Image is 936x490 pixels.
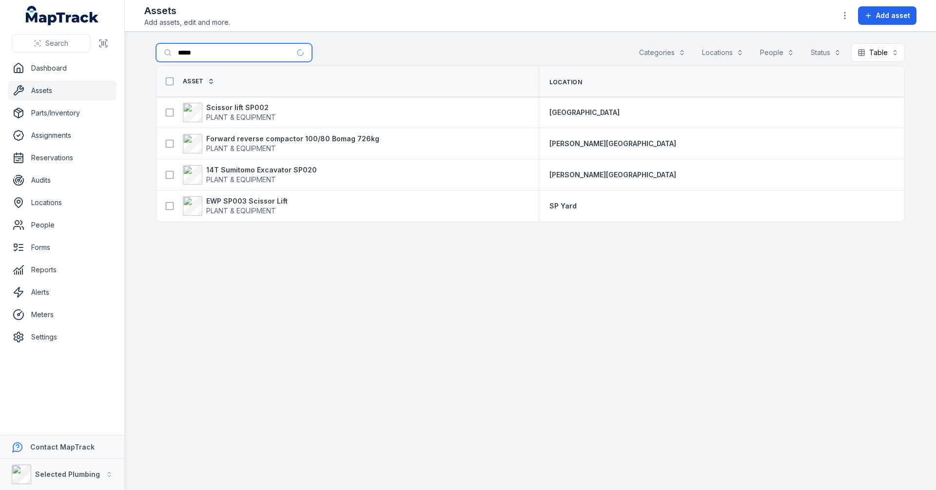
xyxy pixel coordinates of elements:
span: PLANT & EQUIPMENT [206,175,276,184]
a: Forward reverse compactor 100/80 Bomag 726kgPLANT & EQUIPMENT [183,134,379,153]
span: [PERSON_NAME][GEOGRAPHIC_DATA] [549,139,676,148]
a: Settings [8,327,117,347]
span: PLANT & EQUIPMENT [206,207,276,215]
strong: Contact MapTrack [30,443,95,451]
button: Status [804,43,847,62]
button: People [754,43,800,62]
span: Asset [183,77,204,85]
h2: Assets [144,4,230,18]
button: Add asset [858,6,916,25]
strong: EWP SP003 Scissor Lift [206,196,288,206]
strong: Forward reverse compactor 100/80 Bomag 726kg [206,134,379,144]
span: PLANT & EQUIPMENT [206,144,276,152]
a: Locations [8,193,117,212]
a: Audits [8,170,117,190]
a: Assets [8,81,117,100]
strong: 14T Sumitomo Excavator SP020 [206,165,317,175]
a: MapTrack [26,6,99,25]
a: [PERSON_NAME][GEOGRAPHIC_DATA] [549,139,676,149]
a: Forms [8,238,117,257]
a: Reports [8,260,117,280]
a: People [8,215,117,235]
a: SP Yard [549,201,577,211]
span: Search [45,38,68,48]
strong: Scissor lift SP002 [206,103,276,113]
a: 14T Sumitomo Excavator SP020PLANT & EQUIPMENT [183,165,317,185]
span: PLANT & EQUIPMENT [206,113,276,121]
span: [PERSON_NAME][GEOGRAPHIC_DATA] [549,170,676,179]
button: Table [851,43,905,62]
a: Dashboard [8,58,117,78]
button: Search [12,34,90,53]
a: Assignments [8,126,117,145]
a: Reservations [8,148,117,168]
a: [PERSON_NAME][GEOGRAPHIC_DATA] [549,170,676,180]
span: Location [549,78,582,86]
a: Asset [183,77,214,85]
a: Meters [8,305,117,324]
strong: Selected Plumbing [35,470,100,478]
a: EWP SP003 Scissor LiftPLANT & EQUIPMENT [183,196,288,216]
a: Parts/Inventory [8,103,117,123]
span: Add asset [876,11,910,20]
a: [GEOGRAPHIC_DATA] [549,108,620,117]
a: Scissor lift SP002PLANT & EQUIPMENT [183,103,276,122]
span: SP Yard [549,202,577,210]
a: Alerts [8,283,117,302]
span: Add assets, edit and more. [144,18,230,27]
